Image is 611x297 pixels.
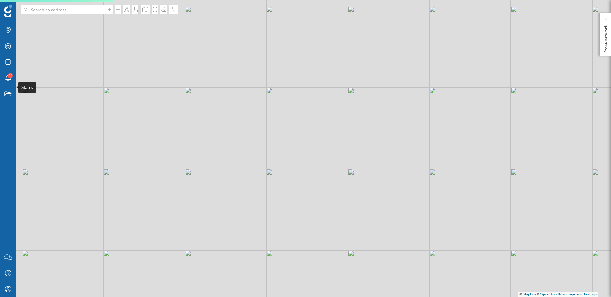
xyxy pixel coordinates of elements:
img: Geoblink Logo [4,5,12,17]
p: Store network [603,22,609,53]
div: © © [518,292,598,297]
div: States [18,82,36,93]
a: Improve this map [567,292,597,296]
a: Mapbox [523,292,537,296]
a: OpenStreetMap [540,292,567,296]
